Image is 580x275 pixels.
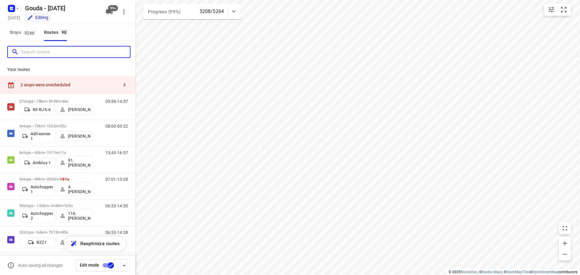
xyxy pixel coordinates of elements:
h5: Project date [5,14,23,21]
a: Stadia Maps [482,270,502,274]
p: Ambius 1 [33,160,51,165]
p: 50 stops • 133km • 6h49m [19,203,93,208]
span: 98 [60,29,68,35]
p: Your routes [7,66,128,73]
p: 9 stops • 98km • 2h30m [19,177,93,181]
button: [PERSON_NAME] (BZZ) [57,236,93,249]
button: 80-BJS-6 [19,105,56,114]
div: Driver app settings [121,261,128,269]
p: 80-BJS-6 [33,107,51,112]
div: Routes [44,29,70,36]
span: • [61,230,62,235]
button: More [118,6,130,18]
p: Adriaanse 1 [31,131,53,141]
button: [PERSON_NAME] [57,131,93,141]
span: Edit mode [80,263,99,267]
button: [PERSON_NAME] [57,105,93,114]
p: 09:59-14:57 [105,99,128,104]
span: 99+ [108,5,118,11]
div: small contained button group [544,4,571,16]
li: © 2025 , © , © © contributors [449,270,578,274]
button: Ambius 1 [19,158,56,168]
button: Adriaanse 1 [19,130,56,143]
p: [PERSON_NAME] [68,134,90,139]
div: 2 stops were unscheduled [21,82,118,87]
p: 07:01-13:08 [105,177,128,182]
p: 4 stops • 73km • 1h32m [19,124,93,128]
p: BZZ1 [37,240,47,245]
a: OpenStreetMap [533,270,558,274]
h5: Rename [23,3,101,13]
span: 44u [62,99,68,104]
button: Autohopper 1 [19,183,56,196]
button: 99+ [103,6,115,18]
p: Autohopper 2 [31,211,53,221]
button: Autohopper 2 [19,209,56,222]
p: 5208/5264 [200,8,224,15]
input: Search routes [21,47,130,57]
span: 92u [60,124,66,128]
button: 91.[PERSON_NAME] [57,156,93,169]
div: Progress (99%)5208/5264 [143,4,241,19]
p: 27 stops • 78km • 3h49m [19,99,93,104]
p: 91.[PERSON_NAME] [68,158,90,168]
button: Fit zoom [558,4,570,16]
span: Progress (99%) [148,9,180,14]
p: 8 stops • 43km • 1h17m [19,150,93,155]
span: Reoptimize routes [80,240,120,248]
button: Reoptimize routes [64,236,126,251]
a: Routetitan [461,270,478,274]
p: 15:45-16:57 [105,150,128,155]
p: Auto-saving all changes [18,263,63,268]
p: 116.[PERSON_NAME] [68,211,90,221]
p: [PERSON_NAME] [68,107,90,112]
span: • [59,124,60,128]
button: BZZ1 [19,238,56,247]
span: 181u [60,177,69,181]
span: 5266 [23,30,36,36]
span: Stops [10,29,38,36]
p: Autohopper 1 [31,184,53,194]
span: 109u [64,203,73,208]
a: OpenMapTiles [507,270,530,274]
button: 116.[PERSON_NAME] [57,209,93,222]
p: 52 stops • 94km • 7h13m [19,230,93,235]
p: 06:53-14:50 [105,203,128,208]
p: 08:00-09:32 [105,124,128,129]
span: 95u [62,230,68,235]
p: 4. [PERSON_NAME] [68,184,90,194]
span: 11u [60,150,66,155]
span: • [61,99,62,104]
button: 4. [PERSON_NAME] [57,183,93,196]
p: 06:53-14:38 [105,230,128,235]
span: • [59,150,60,155]
span: • [59,177,60,181]
div: You are currently in edit mode. [27,14,48,21]
button: Map settings [545,4,557,16]
span: • [63,203,64,208]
